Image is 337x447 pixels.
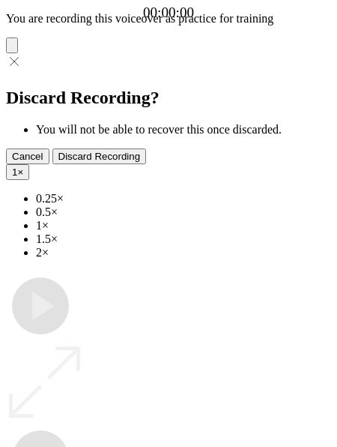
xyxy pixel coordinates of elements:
li: 0.25× [36,192,331,205]
li: 0.5× [36,205,331,219]
button: 1× [6,164,29,180]
li: 2× [36,246,331,259]
li: 1.5× [36,232,331,246]
a: 00:00:00 [143,4,194,21]
h2: Discard Recording? [6,88,331,108]
p: You are recording this voiceover as practice for training [6,12,331,25]
button: Cancel [6,148,49,164]
button: Discard Recording [52,148,147,164]
li: You will not be able to recover this once discarded. [36,123,331,136]
span: 1 [12,166,17,178]
li: 1× [36,219,331,232]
